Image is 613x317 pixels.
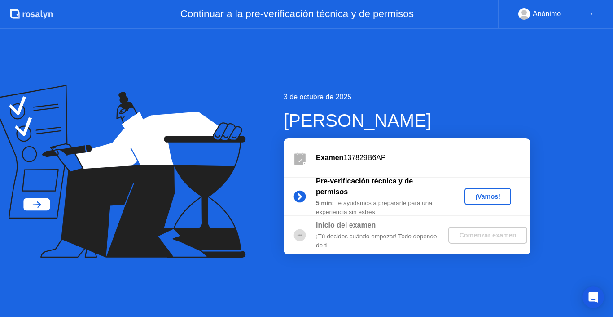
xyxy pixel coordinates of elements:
div: Open Intercom Messenger [582,286,604,308]
b: Pre-verificación técnica y de permisos [316,177,413,196]
div: [PERSON_NAME] [284,107,530,134]
div: ▼ [589,8,594,20]
b: 5 min [316,200,332,206]
div: Comenzar examen [452,232,523,239]
b: Examen [316,154,343,161]
div: : Te ayudamos a prepararte para una experiencia sin estrés [316,199,445,217]
b: Inicio del examen [316,221,376,229]
div: ¡Tú decides cuándo empezar! Todo depende de ti [316,232,445,250]
div: ¡Vamos! [468,193,508,200]
button: ¡Vamos! [464,188,511,205]
button: Comenzar examen [448,227,527,244]
div: 137829B6AP [316,152,530,163]
div: Anónimo [533,8,561,20]
div: 3 de octubre de 2025 [284,92,530,103]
